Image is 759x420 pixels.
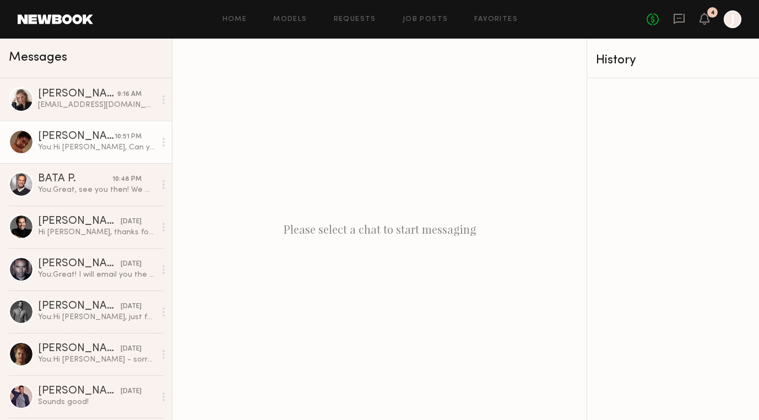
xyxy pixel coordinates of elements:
div: 4 [711,10,715,16]
div: You: Hi [PERSON_NAME], Can you send me your email & cell? Our producer will send a call sheet [DA... [38,142,155,153]
div: [DATE] [121,386,142,397]
div: You: Hi [PERSON_NAME], just following up here! We're hoping to lock by EOW [38,312,155,322]
div: [PERSON_NAME] [38,386,121,397]
div: 10:51 PM [115,132,142,142]
div: [PERSON_NAME] [38,301,121,312]
div: 10:48 PM [112,174,142,185]
div: Please select a chat to start messaging [172,39,587,420]
div: 9:16 AM [117,89,142,100]
a: J [724,10,741,28]
a: Home [223,16,247,23]
a: Requests [334,16,376,23]
div: History [596,54,750,67]
div: [PERSON_NAME] [38,259,121,270]
div: [DATE] [121,217,142,227]
div: [EMAIL_ADDRESS][DOMAIN_NAME] 6573585931 [38,100,155,110]
div: You: Great, see you then! We will email you a call sheet for [DATE]. [38,185,155,195]
a: Models [273,16,307,23]
div: [PERSON_NAME] [38,216,121,227]
div: You: Hi [PERSON_NAME] - sorry for the late response but we figured it out, all set. Thanks again. [38,354,155,365]
div: [PERSON_NAME] [38,89,117,100]
span: Messages [9,51,67,64]
a: Job Posts [403,16,448,23]
div: BATA P. [38,174,112,185]
div: Hi [PERSON_NAME], thanks for reaching out! I have a short shoot 10/17 from 10-1pm, and am availab... [38,227,155,238]
div: You: Great! I will email you the call sheet at the top of next week. Looking forward to having yo... [38,270,155,280]
div: [DATE] [121,344,142,354]
div: [DATE] [121,301,142,312]
a: Favorites [474,16,518,23]
div: [PERSON_NAME] [38,343,121,354]
div: [PERSON_NAME] [38,131,115,142]
div: [DATE] [121,259,142,270]
div: Sounds good! [38,397,155,407]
